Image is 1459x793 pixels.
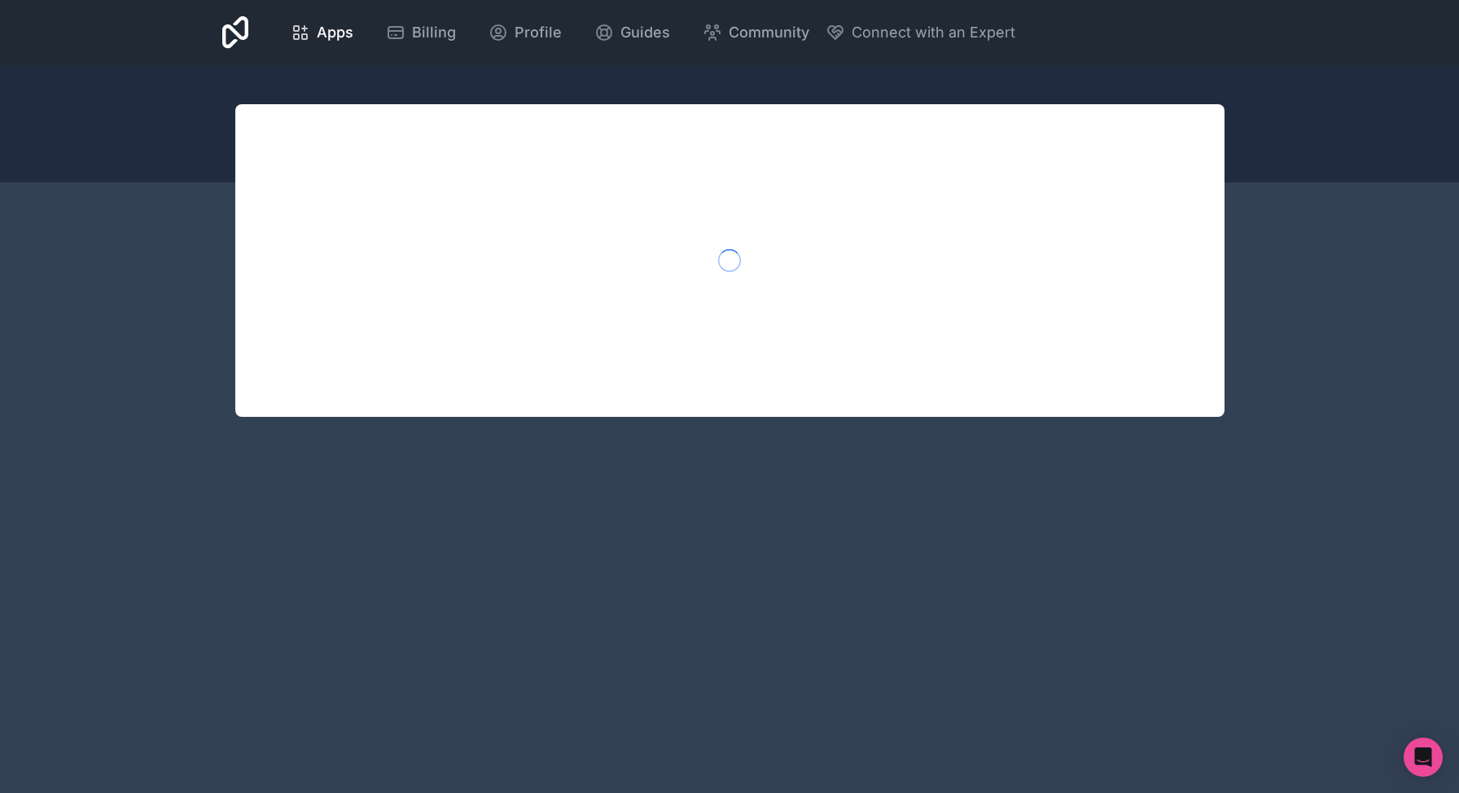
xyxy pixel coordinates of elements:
div: Open Intercom Messenger [1404,738,1443,777]
span: Billing [412,21,456,44]
a: Guides [581,15,683,50]
span: Apps [317,21,353,44]
a: Community [690,15,822,50]
a: Apps [278,15,366,50]
a: Profile [475,15,575,50]
span: Community [729,21,809,44]
button: Connect with an Expert [826,21,1015,44]
span: Connect with an Expert [852,21,1015,44]
span: Profile [515,21,562,44]
a: Billing [373,15,469,50]
span: Guides [620,21,670,44]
